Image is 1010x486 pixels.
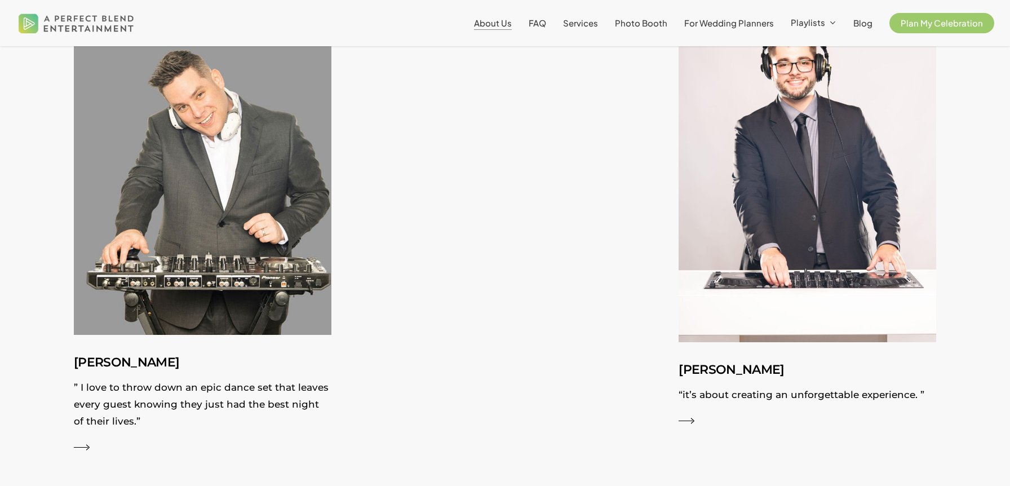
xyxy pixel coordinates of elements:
h3: [PERSON_NAME] [74,352,331,373]
span: Services [563,17,598,28]
a: Blog [853,19,872,28]
a: About Us [474,19,512,28]
span: Photo Booth [615,17,667,28]
span: Playlists [791,17,825,28]
a: Playlists [791,18,836,28]
a: FAQ [529,19,546,28]
a: Plan My Celebration [889,19,994,28]
p: ” I love to throw down an epic dance set that leaves every guest knowing they just had the best n... [74,379,331,435]
a: For Wedding Planners [684,19,774,28]
span: Blog [853,17,872,28]
a: Services [563,19,598,28]
span: About Us [474,17,512,28]
span: For Wedding Planners [684,17,774,28]
h3: [PERSON_NAME] [679,359,936,381]
img: A Perfect Blend Entertainment [16,5,137,42]
span: FAQ [529,17,546,28]
p: “it’s about creating an unforgettable experience. ” [679,386,936,409]
span: Plan My Celebration [901,17,983,28]
a: Photo Booth [615,19,667,28]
